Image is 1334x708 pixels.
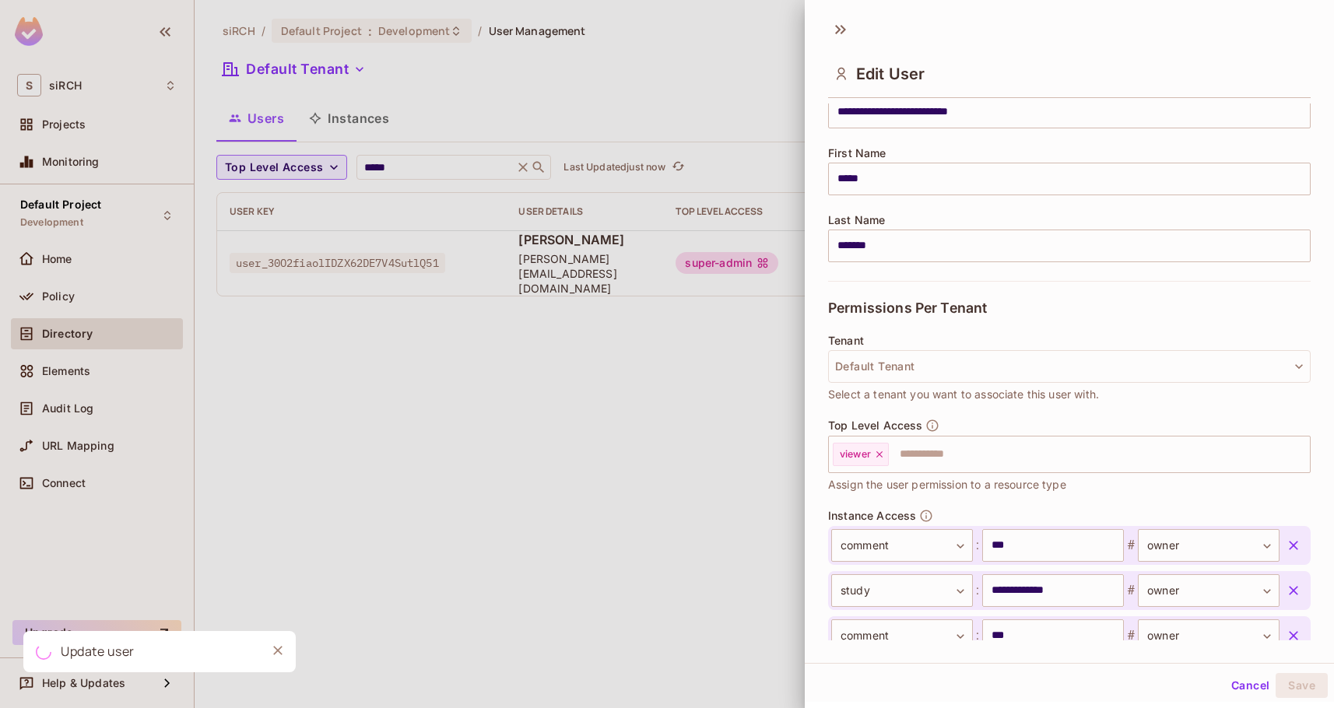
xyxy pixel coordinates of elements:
div: owner [1138,574,1280,607]
span: : [973,581,982,600]
div: owner [1138,619,1280,652]
span: Permissions Per Tenant [828,300,987,316]
div: study [831,574,973,607]
span: Select a tenant you want to associate this user with. [828,386,1099,403]
button: Cancel [1225,673,1276,698]
div: comment [831,529,973,562]
span: viewer [840,448,871,461]
div: comment [831,619,973,652]
span: Edit User [856,65,925,83]
span: Assign the user permission to a resource type [828,476,1066,493]
div: viewer [833,443,889,466]
span: Instance Access [828,510,916,522]
span: : [973,536,982,555]
span: Last Name [828,214,885,226]
span: Top Level Access [828,419,922,432]
span: # [1124,581,1138,600]
button: Save [1276,673,1328,698]
span: # [1124,626,1138,645]
span: Tenant [828,335,864,347]
span: : [973,626,982,645]
div: Update user [61,642,135,661]
div: owner [1138,529,1280,562]
span: First Name [828,147,886,159]
button: Default Tenant [828,350,1311,383]
span: # [1124,536,1138,555]
button: Open [1302,452,1305,455]
button: Close [266,639,290,662]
